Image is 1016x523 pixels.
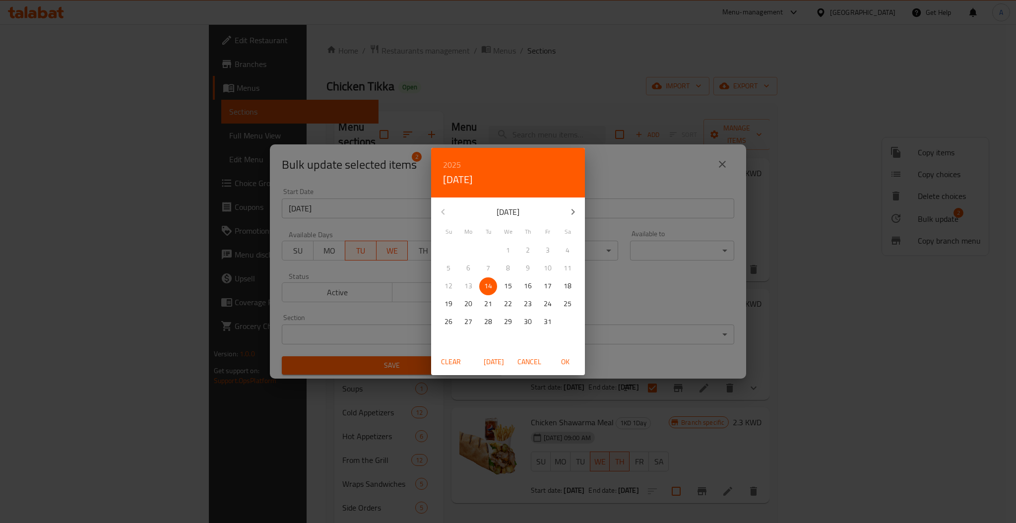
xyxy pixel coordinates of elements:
p: 22 [504,298,512,310]
p: 23 [524,298,532,310]
p: [DATE] [455,206,561,218]
button: 29 [499,313,517,331]
p: 14 [484,280,492,292]
p: 26 [444,316,452,328]
button: 18 [559,277,576,295]
span: We [499,227,517,236]
button: 28 [479,313,497,331]
button: 23 [519,295,537,313]
span: Mo [459,227,477,236]
p: 16 [524,280,532,292]
button: 20 [459,295,477,313]
button: 15 [499,277,517,295]
p: 21 [484,298,492,310]
button: Clear [435,353,467,371]
span: Sa [559,227,576,236]
button: 24 [539,295,557,313]
span: Tu [479,227,497,236]
button: 14 [479,277,497,295]
button: 26 [440,313,457,331]
span: Th [519,227,537,236]
span: [DATE] [482,356,506,368]
button: OK [549,353,581,371]
button: [DATE] [443,172,473,188]
p: 30 [524,316,532,328]
span: Su [440,227,457,236]
span: Cancel [517,356,541,368]
button: 19 [440,295,457,313]
button: 31 [539,313,557,331]
p: 31 [544,316,552,328]
p: 19 [444,298,452,310]
p: 15 [504,280,512,292]
button: 2025 [443,158,461,172]
p: 28 [484,316,492,328]
p: 29 [504,316,512,328]
button: 22 [499,295,517,313]
button: 16 [519,277,537,295]
button: 27 [459,313,477,331]
p: 18 [564,280,571,292]
p: 24 [544,298,552,310]
button: 21 [479,295,497,313]
p: 27 [464,316,472,328]
p: 20 [464,298,472,310]
p: 17 [544,280,552,292]
button: Cancel [513,353,545,371]
span: Clear [439,356,463,368]
span: Fr [539,227,557,236]
span: OK [553,356,577,368]
button: 25 [559,295,576,313]
button: 30 [519,313,537,331]
p: 25 [564,298,571,310]
button: 17 [539,277,557,295]
button: [DATE] [478,353,509,371]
